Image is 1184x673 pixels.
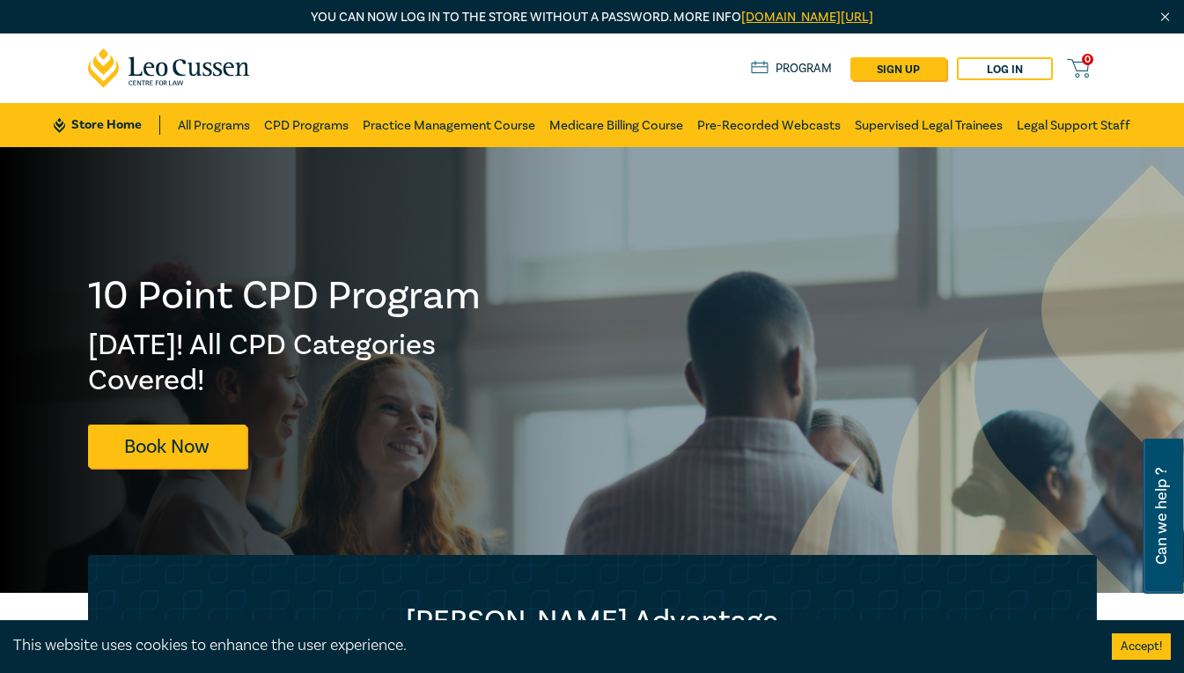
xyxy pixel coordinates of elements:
[264,103,349,147] a: CPD Programs
[1153,449,1170,583] span: Can we help ?
[850,57,946,80] a: sign up
[1017,103,1130,147] a: Legal Support Staff
[13,634,1085,657] div: This website uses cookies to enhance the user experience.
[1112,633,1171,660] button: Accept cookies
[54,115,160,135] a: Store Home
[1158,10,1173,25] img: Close
[697,103,841,147] a: Pre-Recorded Webcasts
[178,103,250,147] a: All Programs
[1082,54,1093,65] span: 0
[855,103,1003,147] a: Supervised Legal Trainees
[751,59,833,78] a: Program
[123,603,1062,639] h2: [PERSON_NAME] Advantage
[363,103,535,147] a: Practice Management Course
[88,273,482,319] h1: 10 Point CPD Program
[741,9,873,26] a: [DOMAIN_NAME][URL]
[88,8,1097,27] p: You can now log in to the store without a password. More info
[957,57,1053,80] a: Log in
[88,328,482,398] h2: [DATE]! All CPD Categories Covered!
[88,425,246,468] a: Book Now
[549,103,683,147] a: Medicare Billing Course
